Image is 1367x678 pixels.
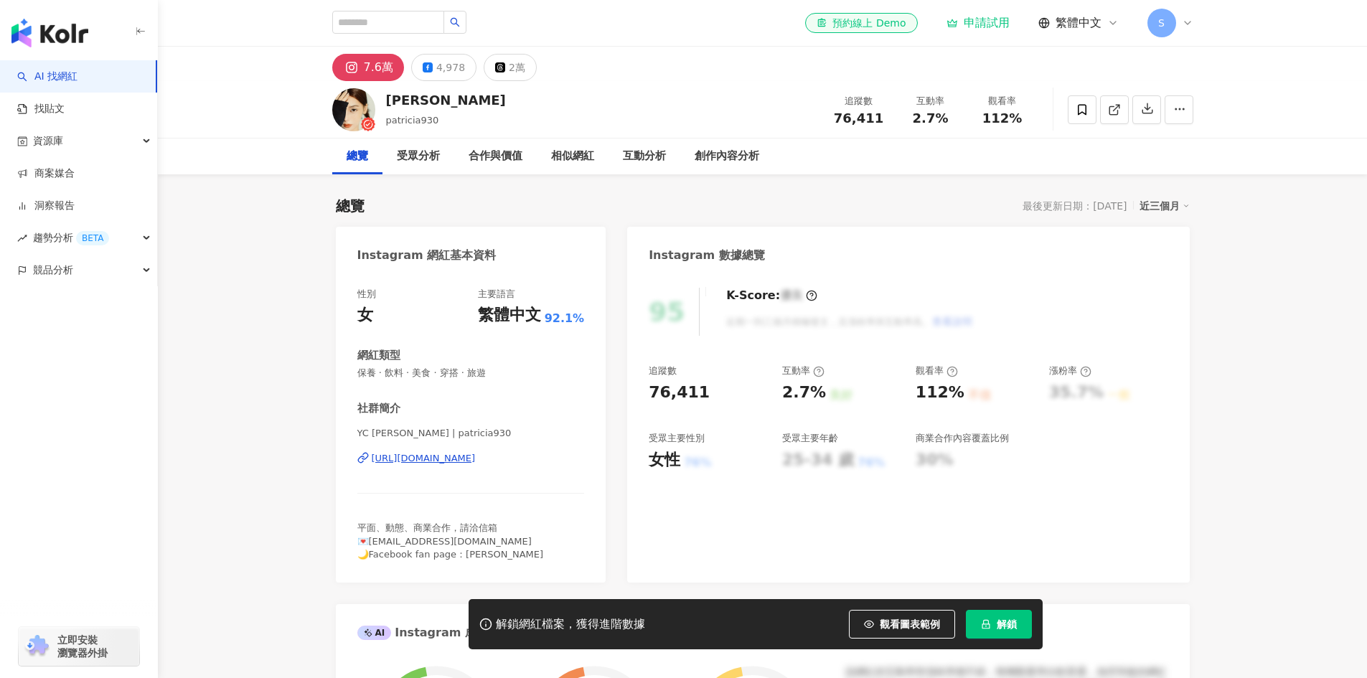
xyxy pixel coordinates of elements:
div: 網紅類型 [357,348,400,363]
div: 互動率 [903,94,958,108]
span: 92.1% [545,311,585,326]
img: KOL Avatar [332,88,375,131]
a: searchAI 找網紅 [17,70,77,84]
span: YC [PERSON_NAME] | patricia930 [357,427,585,440]
div: 總覽 [347,148,368,165]
span: 趨勢分析 [33,222,109,254]
span: 競品分析 [33,254,73,286]
img: logo [11,19,88,47]
button: 4,978 [411,54,476,81]
div: 預約線上 Demo [817,16,906,30]
a: [URL][DOMAIN_NAME] [357,452,585,465]
button: 2萬 [484,54,537,81]
div: [PERSON_NAME] [386,91,506,109]
button: 解鎖 [966,610,1032,639]
div: 相似網紅 [551,148,594,165]
span: patricia930 [386,115,439,126]
div: BETA [76,231,109,245]
div: 近三個月 [1140,197,1190,215]
span: 112% [982,111,1023,126]
div: 總覽 [336,196,365,216]
span: 2.7% [913,111,949,126]
div: 受眾主要年齡 [782,432,838,445]
span: 繁體中文 [1056,15,1101,31]
div: 互動分析 [623,148,666,165]
div: 女 [357,304,373,326]
a: 申請試用 [946,16,1010,30]
button: 觀看圖表範例 [849,610,955,639]
div: 性別 [357,288,376,301]
div: 繁體中文 [478,304,541,326]
div: K-Score : [726,288,817,303]
div: Instagram 網紅基本資料 [357,248,497,263]
div: 主要語言 [478,288,515,301]
div: 受眾主要性別 [649,432,705,445]
span: rise [17,233,27,243]
span: 觀看圖表範例 [880,618,940,630]
span: 保養 · 飲料 · 美食 · 穿搭 · 旅遊 [357,367,585,380]
span: 資源庫 [33,125,63,157]
div: 2萬 [509,57,525,77]
div: 商業合作內容覆蓋比例 [916,432,1009,445]
div: 漲粉率 [1049,364,1091,377]
span: 76,411 [834,110,883,126]
div: Instagram 數據總覽 [649,248,765,263]
span: lock [981,619,991,629]
div: 追蹤數 [832,94,886,108]
button: 7.6萬 [332,54,404,81]
div: 最後更新日期：[DATE] [1023,200,1127,212]
div: [URL][DOMAIN_NAME] [372,452,476,465]
div: 合作與價值 [469,148,522,165]
div: 觀看率 [975,94,1030,108]
div: 追蹤數 [649,364,677,377]
span: 立即安裝 瀏覽器外掛 [57,634,108,659]
div: 2.7% [782,382,826,404]
div: 互動率 [782,364,825,377]
a: chrome extension立即安裝 瀏覽器外掛 [19,627,139,666]
div: 76,411 [649,382,710,404]
span: 平面、動態、商業合作，請洽信箱 💌[EMAIL_ADDRESS][DOMAIN_NAME] 🌙Facebook fan page：[PERSON_NAME] [357,522,544,559]
span: search [450,17,460,27]
div: 社群簡介 [357,401,400,416]
div: 4,978 [436,57,465,77]
div: 觀看率 [916,364,958,377]
img: chrome extension [23,635,51,658]
div: 受眾分析 [397,148,440,165]
a: 找貼文 [17,102,65,116]
div: 112% [916,382,964,404]
div: 女性 [649,449,680,471]
a: 洞察報告 [17,199,75,213]
a: 預約線上 Demo [805,13,917,33]
a: 商案媒合 [17,166,75,181]
span: S [1158,15,1165,31]
div: 創作內容分析 [695,148,759,165]
div: 解鎖網紅檔案，獲得進階數據 [496,617,645,632]
span: 解鎖 [997,618,1017,630]
div: 7.6萬 [364,57,393,77]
